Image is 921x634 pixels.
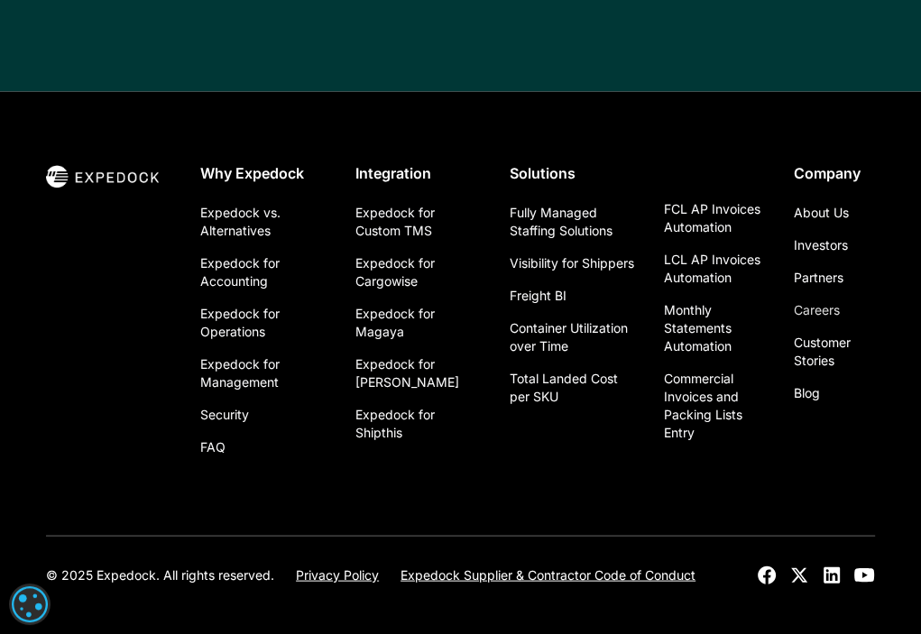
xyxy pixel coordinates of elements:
[355,298,481,348] a: Expedock for Magaya
[200,348,326,399] a: Expedock for Management
[793,262,843,294] a: Partners
[510,164,635,182] div: Solutions
[355,247,481,298] a: Expedock for Cargowise
[510,363,635,413] a: Total Landed Cost per SKU
[355,197,481,247] a: Expedock for Custom TMS
[510,312,635,363] a: Container Utilization over Time
[664,363,764,449] a: Commercial Invoices and Packing Lists Entry
[793,164,875,182] div: Company
[793,229,847,262] a: Investors
[793,197,848,229] a: About Us
[664,193,764,243] a: FCL AP Invoices Automation
[793,377,819,409] a: Blog
[793,326,875,377] a: Customer Stories
[510,197,635,247] a: Fully Managed Staffing Solutions
[200,197,326,247] a: Expedock vs. Alternatives
[664,243,764,294] a: LCL AP Invoices Automation
[200,247,326,298] a: Expedock for Accounting
[200,431,226,464] a: FAQ
[510,247,634,280] a: Visibility for Shippers
[401,566,695,584] a: Expedock Supplier & Contractor Code of Conduct
[793,294,839,326] a: Careers
[296,566,379,584] a: Privacy Policy
[200,399,249,431] a: Security
[46,566,274,584] div: © 2025 Expedock. All rights reserved.
[664,294,764,363] a: Monthly Statements Automation
[510,280,566,312] a: Freight BI
[355,164,481,182] div: Integration
[355,399,481,449] a: Expedock for Shipthis
[355,348,481,399] a: Expedock for [PERSON_NAME]
[621,439,921,634] iframe: Chat Widget
[200,164,326,182] div: Why Expedock
[200,298,326,348] a: Expedock for Operations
